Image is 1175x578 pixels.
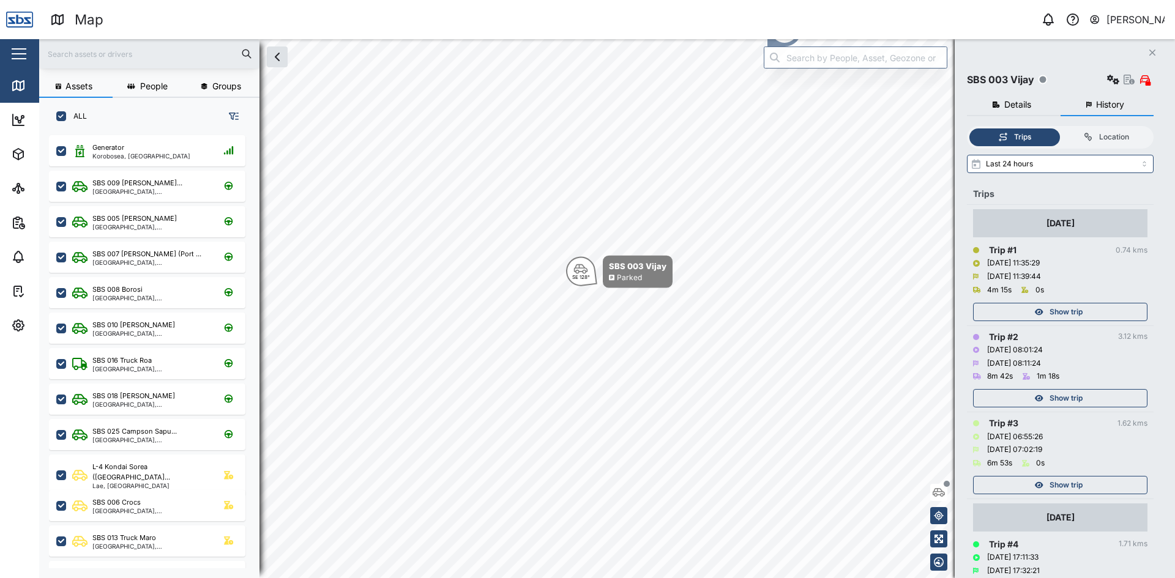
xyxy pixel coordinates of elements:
[92,188,209,195] div: [GEOGRAPHIC_DATA], [GEOGRAPHIC_DATA]
[1096,100,1124,109] span: History
[92,401,209,407] div: [GEOGRAPHIC_DATA], [GEOGRAPHIC_DATA]
[1046,217,1075,230] div: [DATE]
[49,131,259,568] div: grid
[92,497,141,508] div: SBS 006 Crocs
[989,538,1018,551] div: Trip # 4
[92,543,209,549] div: [GEOGRAPHIC_DATA], [GEOGRAPHIC_DATA]
[32,284,65,298] div: Tasks
[32,319,75,332] div: Settings
[1046,511,1075,524] div: [DATE]
[987,358,1041,369] div: [DATE] 08:11:24
[989,330,1018,344] div: Trip # 2
[32,113,87,127] div: Dashboard
[1119,538,1147,550] div: 1.71 kms
[92,330,209,336] div: [GEOGRAPHIC_DATA], [GEOGRAPHIC_DATA]
[572,275,590,280] div: SE 128°
[973,389,1147,407] button: Show trip
[92,153,190,159] div: Korobosea, [GEOGRAPHIC_DATA]
[1050,390,1083,407] span: Show trip
[967,155,1154,173] input: Select range
[92,284,143,295] div: SBS 008 Borosi
[92,391,175,401] div: SBS 018 [PERSON_NAME]
[987,444,1042,456] div: [DATE] 07:02:19
[989,243,1016,257] div: Trip # 1
[987,258,1040,269] div: [DATE] 11:35:29
[65,82,92,91] span: Assets
[973,303,1147,321] button: Show trip
[973,187,1147,201] div: Trips
[1117,418,1147,429] div: 1.62 kms
[92,508,209,514] div: [GEOGRAPHIC_DATA], [GEOGRAPHIC_DATA]
[609,260,666,272] div: SBS 003 Vijay
[92,213,177,224] div: SBS 005 [PERSON_NAME]
[32,182,61,195] div: Sites
[1004,100,1031,109] span: Details
[92,437,209,443] div: [GEOGRAPHIC_DATA], [GEOGRAPHIC_DATA]
[92,426,177,437] div: SBS 025 Campson Sapu...
[32,79,59,92] div: Map
[1106,12,1165,28] div: [PERSON_NAME]
[32,216,73,229] div: Reports
[987,552,1039,563] div: [DATE] 17:11:33
[1099,132,1129,143] div: Location
[47,45,252,63] input: Search assets or drivers
[617,272,642,284] div: Parked
[92,462,209,483] div: L-4 Kondai Sorea ([GEOGRAPHIC_DATA]...
[1050,476,1083,494] span: Show trip
[987,371,1013,382] div: 8m 42s
[1116,245,1147,256] div: 0.74 kms
[92,355,152,366] div: SBS 016 Truck Roa
[987,431,1043,443] div: [DATE] 06:55:26
[987,344,1043,356] div: [DATE] 08:01:24
[566,256,673,288] div: Map marker
[92,320,175,330] div: SBS 010 [PERSON_NAME]
[6,6,33,33] img: Main Logo
[967,72,1034,87] div: SBS 003 Vijay
[32,147,70,161] div: Assets
[32,250,70,264] div: Alarms
[987,284,1012,296] div: 4m 15s
[92,295,209,301] div: [GEOGRAPHIC_DATA], [GEOGRAPHIC_DATA]
[1014,132,1031,143] div: Trips
[212,82,241,91] span: Groups
[140,82,168,91] span: People
[764,46,947,69] input: Search by People, Asset, Geozone or Place
[987,565,1040,577] div: [DATE] 17:32:21
[987,271,1041,283] div: [DATE] 11:39:44
[1089,11,1165,28] button: [PERSON_NAME]
[66,111,87,121] label: ALL
[92,483,209,489] div: Lae, [GEOGRAPHIC_DATA]
[1035,284,1044,296] div: 0s
[92,224,209,230] div: [GEOGRAPHIC_DATA], [GEOGRAPHIC_DATA]
[1050,303,1083,320] span: Show trip
[92,249,201,259] div: SBS 007 [PERSON_NAME] (Port ...
[92,259,209,265] div: [GEOGRAPHIC_DATA], [GEOGRAPHIC_DATA]
[989,417,1018,430] div: Trip # 3
[92,143,124,153] div: Generator
[39,39,1175,578] canvas: Map
[987,458,1012,469] div: 6m 53s
[75,9,103,31] div: Map
[92,533,156,543] div: SBS 013 Truck Maro
[1036,458,1045,469] div: 0s
[92,178,182,188] div: SBS 009 [PERSON_NAME]...
[973,476,1147,494] button: Show trip
[92,366,209,372] div: [GEOGRAPHIC_DATA], [GEOGRAPHIC_DATA]
[1037,371,1059,382] div: 1m 18s
[1118,331,1147,343] div: 3.12 kms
